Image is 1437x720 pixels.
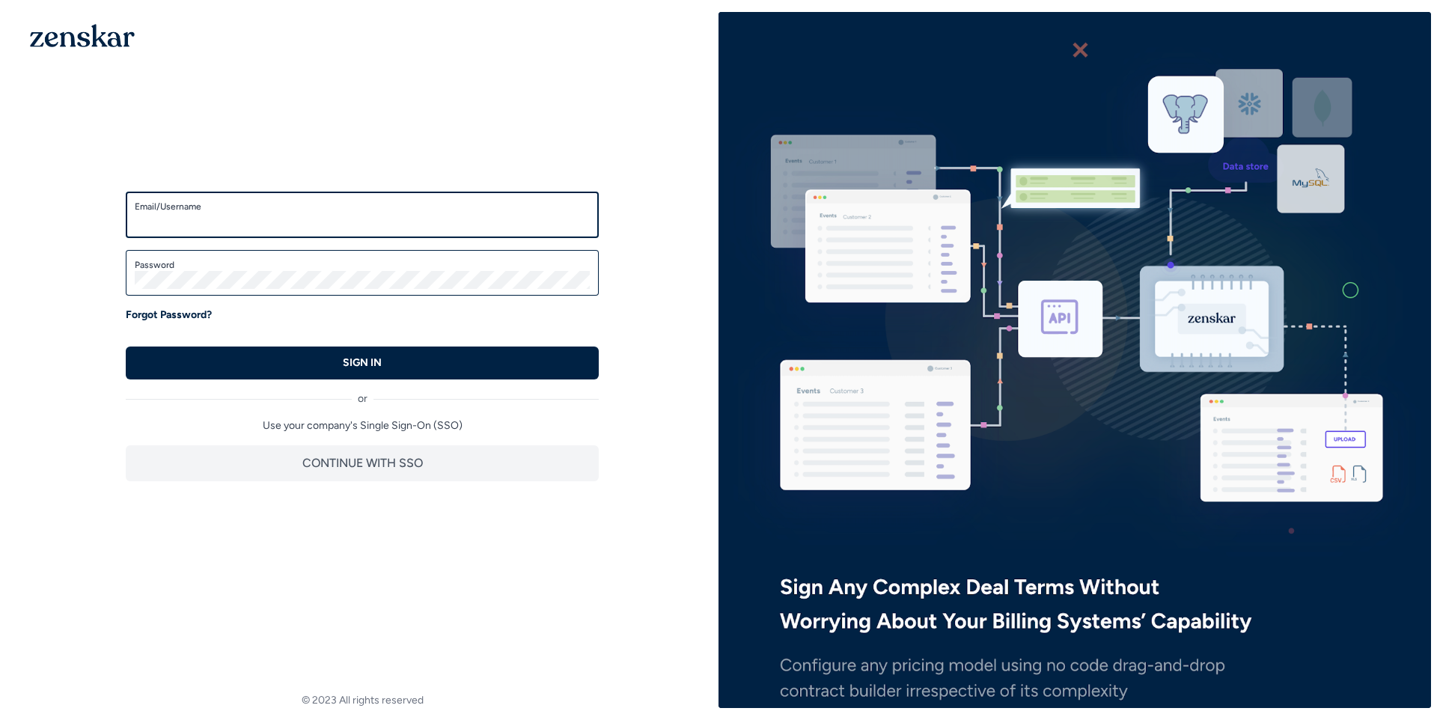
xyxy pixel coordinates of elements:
img: 1OGAJ2xQqyY4LXKgY66KYq0eOWRCkrZdAb3gUhuVAqdWPZE9SRJmCz+oDMSn4zDLXe31Ii730ItAGKgCKgCCgCikA4Av8PJUP... [30,24,135,47]
footer: © 2023 All rights reserved [6,693,718,708]
div: or [126,379,599,406]
label: Email/Username [135,201,590,213]
a: Forgot Password? [126,308,212,323]
p: SIGN IN [343,356,382,370]
label: Password [135,259,590,271]
button: SIGN IN [126,347,599,379]
p: Use your company's Single Sign-On (SSO) [126,418,599,433]
button: CONTINUE WITH SSO [126,445,599,481]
